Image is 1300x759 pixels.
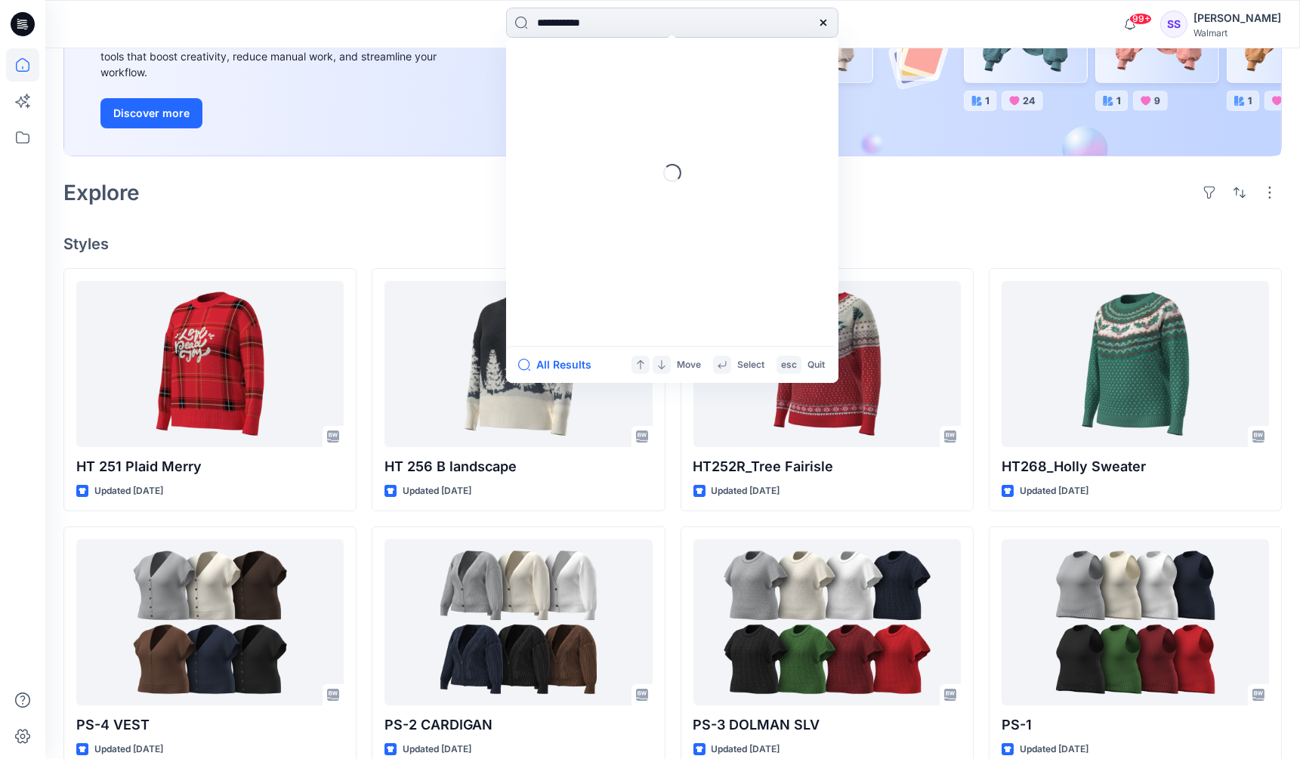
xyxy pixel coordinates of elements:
[1020,483,1088,499] p: Updated [DATE]
[1002,714,1269,736] p: PS-1
[1002,281,1269,447] a: HT268_Holly Sweater
[693,539,961,705] a: PS-3 DOLMAN SLV
[403,483,471,499] p: Updated [DATE]
[1193,9,1281,27] div: [PERSON_NAME]
[712,483,780,499] p: Updated [DATE]
[677,357,701,373] p: Move
[76,714,344,736] p: PS-4 VEST
[100,98,202,128] button: Discover more
[737,357,764,373] p: Select
[94,742,163,757] p: Updated [DATE]
[712,742,780,757] p: Updated [DATE]
[1002,539,1269,705] a: PS-1
[1193,27,1281,39] div: Walmart
[403,742,471,757] p: Updated [DATE]
[384,539,652,705] a: PS-2 CARDIGAN
[76,456,344,477] p: HT 251 Plaid Merry
[693,456,961,477] p: HT252R_Tree Fairisle
[63,235,1282,253] h4: Styles
[384,281,652,447] a: HT 256 B landscape
[384,714,652,736] p: PS-2 CARDIGAN
[518,356,601,374] button: All Results
[76,539,344,705] a: PS-4 VEST
[76,281,344,447] a: HT 251 Plaid Merry
[1160,11,1187,38] div: SS
[384,456,652,477] p: HT 256 B landscape
[693,714,961,736] p: PS-3 DOLMAN SLV
[1129,13,1152,25] span: 99+
[1020,742,1088,757] p: Updated [DATE]
[807,357,825,373] p: Quit
[100,32,440,80] div: Explore ideas faster and recolor styles at scale with AI-powered tools that boost creativity, red...
[63,180,140,205] h2: Explore
[94,483,163,499] p: Updated [DATE]
[100,98,440,128] a: Discover more
[1002,456,1269,477] p: HT268_Holly Sweater
[781,357,797,373] p: esc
